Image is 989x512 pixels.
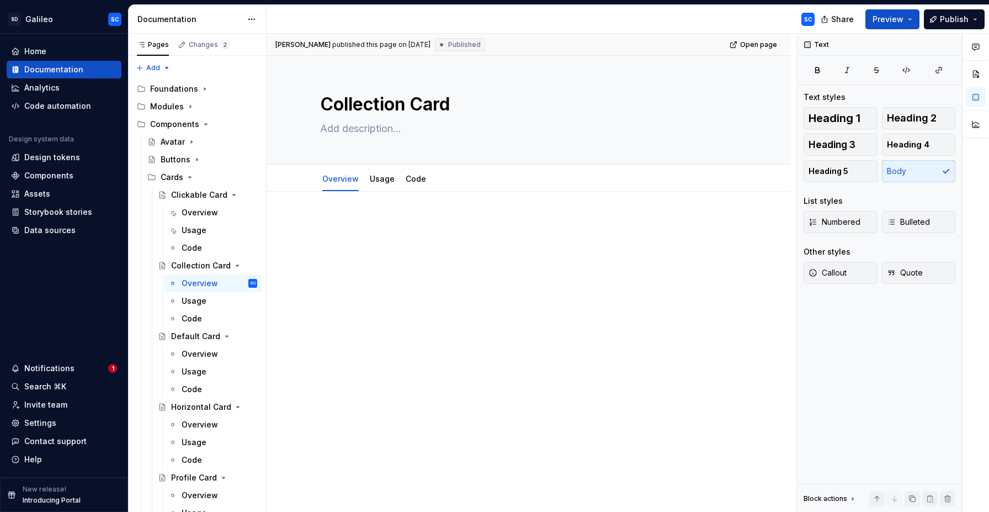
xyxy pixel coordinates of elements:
a: Buttons [143,151,262,168]
div: Usage [365,167,399,190]
span: Publish [940,14,969,25]
div: Buttons [161,154,190,165]
a: Usage [164,292,262,310]
button: Preview [865,9,919,29]
div: Components [150,119,199,130]
div: Components [132,115,262,133]
button: Heading 1 [804,107,878,129]
a: Code [164,310,262,328]
div: Overview [182,349,218,360]
div: Cards [143,168,262,186]
div: Profile Card [171,472,217,483]
div: Horizontal Card [171,402,231,413]
a: Documentation [7,61,121,78]
div: Contact support [24,436,87,447]
button: Bulleted [882,211,956,233]
button: Add [132,60,174,76]
div: Overview [318,167,363,190]
div: Default Card [171,331,220,342]
div: Code automation [24,101,91,112]
div: Code [182,384,202,395]
div: SD [8,13,21,26]
div: Overview [182,207,218,218]
span: Callout [809,267,847,278]
button: Heading 3 [804,134,878,156]
div: Design system data [9,135,74,144]
div: Help [24,454,42,465]
button: Publish [924,9,985,29]
div: Cards [161,172,183,183]
a: Assets [7,185,121,203]
a: Code [164,239,262,257]
div: SC [250,278,256,289]
a: Code [164,381,262,398]
div: Usage [182,295,206,307]
a: OverviewSC [164,275,262,292]
span: Heading 2 [887,113,937,124]
a: Settings [7,414,121,432]
div: Code [182,242,202,254]
button: Notifications1 [7,360,121,377]
a: Default Card [153,328,262,345]
div: Usage [182,225,206,236]
div: Code [182,455,202,466]
span: Share [831,14,854,25]
div: Notifications [24,363,75,374]
div: Modules [132,98,262,115]
span: Heading 5 [809,166,848,177]
div: Pages [137,40,169,49]
span: Heading 4 [887,139,929,150]
a: Clickable Card [153,186,262,204]
span: Published [448,40,481,49]
div: Foundations [150,83,198,94]
div: Block actions [804,494,847,503]
a: Overview [164,345,262,363]
span: Heading 3 [809,139,855,150]
a: Code [406,174,426,183]
a: Usage [164,363,262,381]
div: Design tokens [24,152,80,163]
div: Data sources [24,225,76,236]
a: Code automation [7,97,121,115]
div: Foundations [132,80,262,98]
button: Heading 5 [804,160,878,182]
button: Search ⌘K [7,378,121,395]
div: Collection Card [171,260,231,271]
button: Numbered [804,211,878,233]
p: New release! [23,485,66,494]
button: SDGalileoSC [2,7,126,31]
div: Block actions [804,491,857,506]
span: [PERSON_NAME] [275,40,331,49]
div: Code [401,167,430,190]
div: Modules [150,101,184,112]
div: Invite team [24,399,67,410]
a: Data sources [7,221,121,239]
div: List styles [804,196,843,207]
div: SC [804,15,812,24]
a: Overview [164,204,262,221]
button: Contact support [7,432,121,450]
span: Numbered [809,217,860,228]
a: Open page [726,37,782,52]
span: Open page [740,40,777,49]
a: Usage [164,434,262,451]
button: Heading 2 [882,107,956,129]
p: Introducing Portal [23,496,81,505]
div: Text styles [804,92,846,103]
button: Heading 4 [882,134,956,156]
span: Add [146,64,160,72]
div: Usage [182,437,206,448]
span: Heading 1 [809,113,860,124]
a: Overview [164,487,262,504]
div: Settings [24,418,56,429]
div: Galileo [25,14,53,25]
span: Quote [887,267,923,278]
div: Avatar [161,136,185,147]
div: Overview [182,278,218,289]
div: published this page on [DATE] [332,40,430,49]
div: Documentation [137,14,242,25]
div: Usage [182,366,206,377]
span: Preview [873,14,903,25]
a: Design tokens [7,149,121,166]
div: Documentation [24,64,83,75]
